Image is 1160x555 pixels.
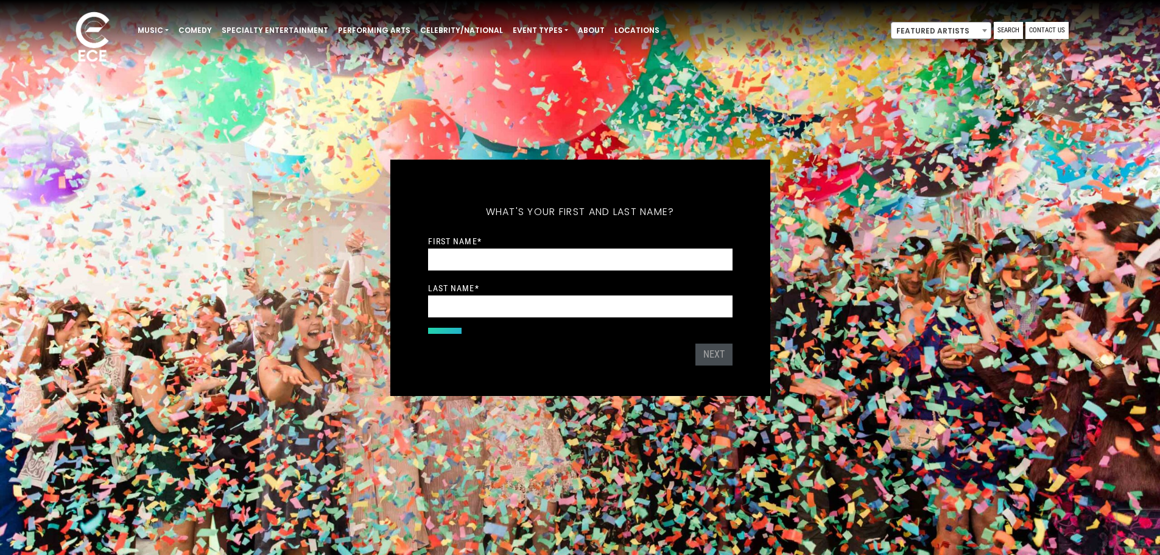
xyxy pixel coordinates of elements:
[217,20,333,41] a: Specialty Entertainment
[62,9,123,68] img: ece_new_logo_whitev2-1.png
[573,20,610,41] a: About
[415,20,508,41] a: Celebrity/National
[428,190,733,234] h5: What's your first and last name?
[1025,22,1069,39] a: Contact Us
[508,20,573,41] a: Event Types
[333,20,415,41] a: Performing Arts
[428,283,479,294] label: Last Name
[994,22,1023,39] a: Search
[610,20,664,41] a: Locations
[174,20,217,41] a: Comedy
[133,20,174,41] a: Music
[891,22,991,39] span: Featured Artists
[428,236,482,247] label: First Name
[891,23,991,40] span: Featured Artists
